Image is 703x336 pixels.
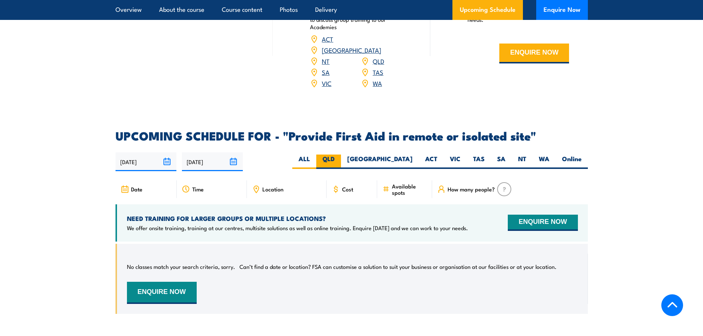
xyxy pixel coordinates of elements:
a: VIC [322,79,331,87]
a: ACT [322,34,333,43]
button: ENQUIRE NOW [127,282,197,304]
h2: UPCOMING SCHEDULE FOR - "Provide First Aid in remote or isolated site" [116,130,588,141]
span: Cost [342,186,353,192]
a: [GEOGRAPHIC_DATA] [322,45,381,54]
a: QLD [373,56,384,65]
span: Date [131,186,142,192]
label: QLD [316,155,341,169]
span: Location [262,186,283,192]
label: TAS [467,155,491,169]
label: [GEOGRAPHIC_DATA] [341,155,419,169]
label: Online [556,155,588,169]
p: We offer onsite training, training at our centres, multisite solutions as well as online training... [127,224,468,232]
span: Available spots [392,183,427,195]
label: SA [491,155,512,169]
button: ENQUIRE NOW [508,215,578,231]
label: WA [533,155,556,169]
a: TAS [373,67,383,76]
label: ACT [419,155,444,169]
a: NT [322,56,330,65]
label: ALL [292,155,316,169]
p: No classes match your search criteria, sorry. [127,263,235,270]
span: How many people? [448,186,495,192]
label: NT [512,155,533,169]
label: VIC [444,155,467,169]
button: ENQUIRE NOW [499,44,569,63]
a: WA [373,79,382,87]
h4: NEED TRAINING FOR LARGER GROUPS OR MULTIPLE LOCATIONS? [127,214,468,222]
input: To date [182,152,243,171]
a: SA [322,67,330,76]
span: Time [192,186,204,192]
input: From date [116,152,176,171]
p: Can’t find a date or location? FSA can customise a solution to suit your business or organisation... [239,263,556,270]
